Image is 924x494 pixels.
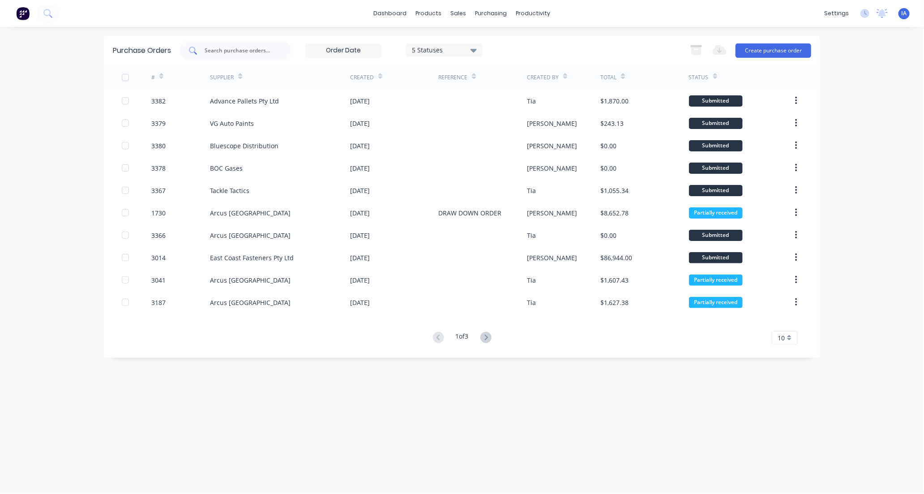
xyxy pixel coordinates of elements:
[113,45,171,56] div: Purchase Orders
[456,331,469,344] div: 1 of 3
[689,140,743,151] div: Submitted
[350,96,370,106] div: [DATE]
[151,163,166,173] div: 3378
[527,96,536,106] div: Tia
[820,7,853,20] div: settings
[689,297,743,308] div: Partially received
[600,231,616,240] div: $0.00
[151,231,166,240] div: 3366
[689,95,743,107] div: Submitted
[350,73,374,82] div: Created
[210,119,254,128] div: VG Auto Paints
[600,96,629,106] div: $1,870.00
[689,163,743,174] div: Submitted
[151,186,166,195] div: 3367
[600,119,624,128] div: $243.13
[151,298,166,307] div: 3187
[151,275,166,285] div: 3041
[350,141,370,150] div: [DATE]
[600,73,616,82] div: Total
[350,275,370,285] div: [DATE]
[689,185,743,196] div: Submitted
[689,73,709,82] div: Status
[350,163,370,173] div: [DATE]
[512,7,555,20] div: productivity
[527,186,536,195] div: Tia
[210,208,291,218] div: Arcus [GEOGRAPHIC_DATA]
[600,208,629,218] div: $8,652.78
[210,253,294,262] div: East Coast Fasteners Pty Ltd
[151,73,155,82] div: #
[350,231,370,240] div: [DATE]
[471,7,512,20] div: purchasing
[527,163,577,173] div: [PERSON_NAME]
[210,73,234,82] div: Supplier
[527,141,577,150] div: [PERSON_NAME]
[527,275,536,285] div: Tia
[350,253,370,262] div: [DATE]
[446,7,471,20] div: sales
[210,96,279,106] div: Advance Pallets Pty Ltd
[151,96,166,106] div: 3382
[210,163,243,173] div: BOC Gases
[412,45,476,55] div: 5 Statuses
[527,119,577,128] div: [PERSON_NAME]
[204,46,278,55] input: Search purchase orders...
[151,253,166,262] div: 3014
[778,333,785,343] span: 10
[151,119,166,128] div: 3379
[689,252,743,263] div: Submitted
[151,141,166,150] div: 3380
[411,7,446,20] div: products
[210,275,291,285] div: Arcus [GEOGRAPHIC_DATA]
[689,275,743,286] div: Partially received
[600,298,629,307] div: $1,627.38
[210,298,291,307] div: Arcus [GEOGRAPHIC_DATA]
[600,141,616,150] div: $0.00
[736,43,811,58] button: Create purchase order
[350,186,370,195] div: [DATE]
[527,231,536,240] div: Tia
[350,208,370,218] div: [DATE]
[369,7,411,20] a: dashboard
[438,73,467,82] div: Reference
[350,119,370,128] div: [DATE]
[306,44,381,57] input: Order Date
[527,208,577,218] div: [PERSON_NAME]
[350,298,370,307] div: [DATE]
[527,73,559,82] div: Created By
[210,186,249,195] div: Tackle Tactics
[689,207,743,219] div: Partially received
[600,253,632,262] div: $86,944.00
[527,253,577,262] div: [PERSON_NAME]
[902,9,907,17] span: IA
[689,118,743,129] div: Submitted
[210,141,278,150] div: Bluescope Distribution
[600,186,629,195] div: $1,055.34
[151,208,166,218] div: 1730
[210,231,291,240] div: Arcus [GEOGRAPHIC_DATA]
[16,7,30,20] img: Factory
[600,163,616,173] div: $0.00
[438,208,501,218] div: DRAW DOWN ORDER
[527,298,536,307] div: Tia
[600,275,629,285] div: $1,607.43
[689,230,743,241] div: Submitted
